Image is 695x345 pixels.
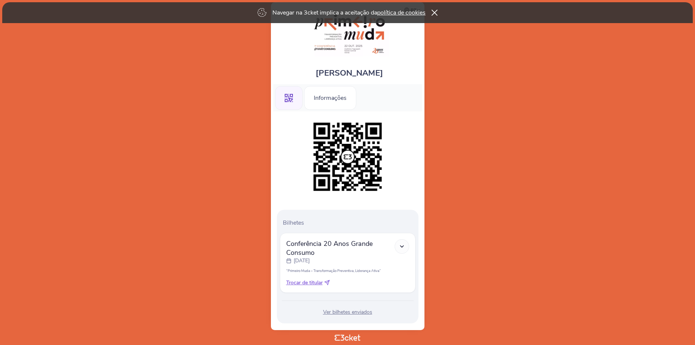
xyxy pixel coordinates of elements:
[306,10,389,56] img: Primeiro Muda - Conferência 20 Anos Grande Consumo
[283,219,416,227] p: Bilhetes
[286,279,323,287] span: Trocar de titular
[377,9,426,17] a: política de cookies
[286,239,395,257] span: Conferência 20 Anos Grande Consumo
[304,93,356,101] a: Informações
[286,268,409,273] p: “Primeiro Muda – Transformação Preventiva, Liderança Ativa”
[272,9,426,17] p: Navegar na 3cket implica a aceitação da
[294,257,310,265] p: [DATE]
[310,119,386,195] img: 8a0ea73e178b438584860b7cb656fbad.png
[316,67,383,79] span: [PERSON_NAME]
[280,308,416,316] div: Ver bilhetes enviados
[304,86,356,110] div: Informações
